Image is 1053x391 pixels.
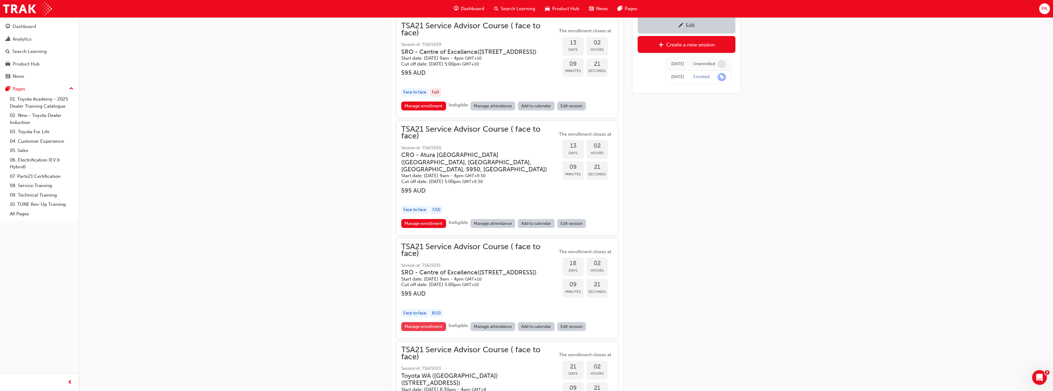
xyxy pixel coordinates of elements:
span: 18 [562,260,584,267]
span: 02 [586,142,608,150]
span: The enrollment closes at [557,27,613,34]
a: 06. Electrification (EV & Hybrid) [7,155,76,172]
div: Edit [686,22,695,28]
button: Pages [2,83,76,95]
h3: SRO - Centre of Excellence ( [STREET_ADDRESS] ) [401,48,548,55]
div: 7 / 10 [430,206,442,214]
a: 04. Customer Experience [7,137,76,146]
div: Pages [13,86,25,93]
div: Analytics [13,36,32,43]
a: Search Learning [2,46,76,57]
img: Trak [3,2,52,16]
span: search-icon [6,49,10,54]
span: 2 [1045,370,1050,375]
span: Seconds [586,171,608,178]
a: News [2,71,76,82]
span: TSA21 Service Advisor Course ( face to face) [401,243,557,257]
span: search-icon [494,5,498,13]
a: All Pages [7,209,76,219]
span: Search Learning [501,5,535,12]
span: 09 [562,281,584,288]
button: PA [1039,3,1050,14]
span: guage-icon [6,24,10,30]
h3: 595 AUD [401,187,557,194]
span: TSA21 Service Advisor Course ( face to face) [401,22,557,36]
span: Days [562,46,584,53]
span: 21 [586,281,608,288]
a: Edit [638,17,735,34]
span: 21 [586,164,608,171]
span: TSA21 Service Advisor Course ( face to face) [401,126,557,140]
span: Hours [586,370,608,377]
div: News [13,73,24,80]
div: Unenrolled [693,61,715,67]
a: Create a new session [638,36,735,53]
button: TSA21 Service Advisor Course ( face to face)Session id: TSA25029SRO - Centre of Excellence([STREE... [401,22,613,113]
a: 10. TUNE Rev-Up Training [7,200,76,209]
span: guage-icon [454,5,458,13]
span: plus-icon [659,42,664,48]
h3: CRO - Atura [GEOGRAPHIC_DATA] ( [GEOGRAPHIC_DATA], [GEOGRAPHIC_DATA], [GEOGRAPHIC_DATA], 5950, [G... [401,151,548,173]
div: Fri Aug 02 2024 10:16:29 GMT+1000 (Australian Eastern Standard Time) [671,74,684,81]
span: Australian Eastern Standard Time GMT+10 [465,56,481,61]
div: Search Learning [12,48,47,55]
a: search-iconSearch Learning [489,2,540,15]
span: Days [562,150,584,157]
span: pencil-icon [678,23,683,29]
h3: 595 AUD [401,290,557,297]
a: 09. Technical Training [7,190,76,200]
div: Fri Aug 02 2024 10:16:56 GMT+1000 (Australian Eastern Standard Time) [671,61,684,68]
h5: Start date: [DATE] 9am - 4pm [401,55,548,61]
span: Hours [586,46,608,53]
a: Manage attendance [470,102,516,110]
div: Dashboard [13,23,36,30]
span: up-icon [69,85,73,93]
span: Dashboard [461,5,484,12]
div: Face to face [401,88,429,97]
span: Australian Central Standard Time GMT+9:30 [465,173,485,178]
span: Minutes [562,288,584,295]
span: Hours [586,150,608,157]
span: Days [562,370,584,377]
a: 03. Toyota For Life [7,127,76,137]
h3: 595 AUD [401,69,557,76]
span: car-icon [545,5,550,13]
span: Minutes [562,67,584,74]
h5: Cut off date: [DATE] 5:00pm [401,61,548,67]
a: Edit session [557,322,586,331]
span: 02 [586,260,608,267]
span: car-icon [6,62,10,67]
a: car-iconProduct Hub [540,2,584,15]
span: news-icon [6,74,10,79]
span: Australian Eastern Standard Time GMT+10 [465,277,481,282]
span: Ineligible [449,323,468,328]
a: Add to calendar [518,102,555,110]
a: 01. Toyota Academy - 2025 Dealer Training Catalogue [7,94,76,111]
span: pages-icon [618,5,622,13]
h5: Cut off date: [DATE] 5:00pm [401,282,548,288]
span: Pages [625,5,637,12]
span: 21 [586,61,608,68]
button: TSA21 Service Advisor Course ( face to face)Session id: TSA25031SRO - Centre of Excellence([STREE... [401,243,613,333]
div: Create a new session [666,42,715,48]
button: TSA21 Service Advisor Course ( face to face)Session id: TSA25030CRO - Atura [GEOGRAPHIC_DATA]([GE... [401,126,613,230]
h5: Start date: [DATE] 9am - 4pm [401,173,548,179]
a: Manage enrollment [401,322,446,331]
span: news-icon [589,5,594,13]
span: 02 [586,363,608,370]
a: Dashboard [2,21,76,32]
span: pages-icon [6,86,10,92]
span: Ineligible [449,102,468,108]
a: Add to calendar [518,219,555,228]
a: guage-iconDashboard [449,2,489,15]
span: Seconds [586,67,608,74]
span: 13 [562,39,584,46]
a: Analytics [2,34,76,45]
span: 13 [562,142,584,150]
span: Seconds [586,288,608,295]
h5: Cut off date: [DATE] 5:00pm [401,179,548,185]
span: learningRecordVerb_ENROLL-icon [718,73,726,81]
span: Session id: TSA25030 [401,145,557,152]
span: 09 [562,164,584,171]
